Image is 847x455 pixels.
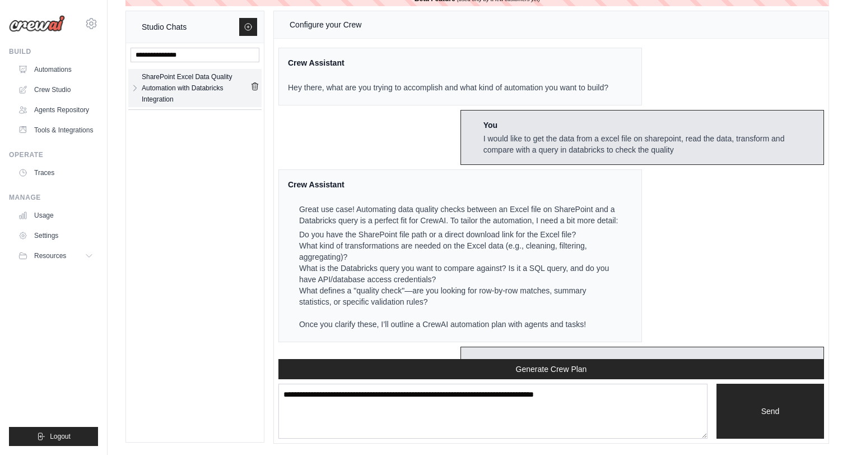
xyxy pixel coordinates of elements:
a: Tools & Integrations [13,121,98,139]
li: What defines a "quality check"—are you looking for row-by-row matches, summary statistics, or spe... [299,285,619,307]
div: Crew Assistant [288,179,619,190]
a: Usage [13,206,98,224]
li: What kind of transformations are needed on the Excel data (e.g., cleaning, filtering, aggregating)? [299,240,619,263]
img: Logo [9,15,65,32]
a: Traces [13,164,98,182]
div: SharePoint Excel Data Quality Automation with Databricks Integration [142,71,250,105]
div: You [483,120,815,131]
li: Do you have the SharePoint file path or a direct download link for the Excel file? [299,229,619,240]
a: Settings [13,227,98,245]
a: Automations [13,61,98,79]
button: Send [716,384,824,439]
button: Logout [9,427,98,446]
div: Studio Chats [142,20,187,34]
button: Generate Crew Plan [278,359,824,379]
p: Hey there, what are you trying to accomplish and what kind of automation you want to build? [288,82,608,93]
div: Manage [9,193,98,202]
span: Resources [34,251,66,260]
a: Crew Studio [13,81,98,99]
button: Resources [13,247,98,265]
a: SharePoint Excel Data Quality Automation with Databricks Integration [139,71,250,105]
div: Build [9,47,98,56]
a: Agents Repository [13,101,98,119]
li: What is the Databricks query you want to compare against? Is it a SQL query, and do you have API/... [299,263,619,285]
div: Configure your Crew [290,18,361,31]
p: Great use case! Automating data quality checks between an Excel file on SharePoint and a Databric... [299,204,619,226]
p: Once you clarify these, I’ll outline a CrewAI automation plan with agents and tasks! [299,319,619,330]
span: Logout [50,432,71,441]
div: I would like to get the data from a excel file on sharepoint, read the data, transform and compar... [483,133,815,155]
div: Crew Assistant [288,57,608,68]
div: Operate [9,150,98,159]
div: You [483,356,815,367]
